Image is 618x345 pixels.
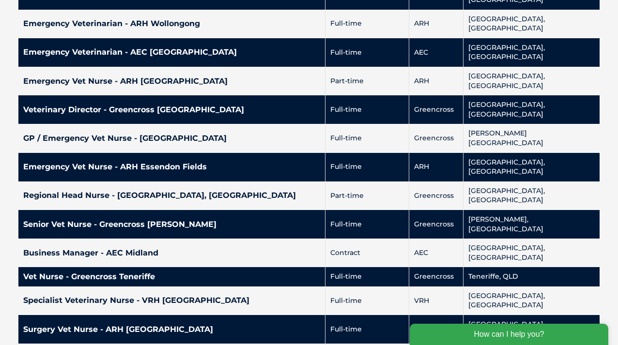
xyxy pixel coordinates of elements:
h4: Emergency Veterinarian - ARH Wollongong [23,20,320,28]
td: Greencross [409,210,463,239]
td: Greencross [409,267,463,286]
td: Full-time [325,267,409,286]
td: Full-time [325,124,409,152]
h4: Veterinary Director - Greencross [GEOGRAPHIC_DATA] [23,106,320,114]
td: [PERSON_NAME], [GEOGRAPHIC_DATA] [463,210,600,239]
h4: Regional Head Nurse - [GEOGRAPHIC_DATA], [GEOGRAPHIC_DATA] [23,192,320,199]
td: Part-time [325,67,409,95]
td: AEC [409,38,463,67]
td: [GEOGRAPHIC_DATA], [GEOGRAPHIC_DATA] [463,239,600,267]
h4: Specialist Veterinary Nurse - VRH [GEOGRAPHIC_DATA] [23,297,320,304]
td: Full-time [325,95,409,124]
td: Teneriffe, QLD [463,267,600,286]
td: [PERSON_NAME][GEOGRAPHIC_DATA] [463,124,600,152]
td: Full-time [325,315,409,344]
div: How can I help you? [6,6,204,27]
td: ARH [409,153,463,181]
td: Contract [325,239,409,267]
td: Full-time [325,210,409,239]
td: Part-time [325,181,409,210]
td: [GEOGRAPHIC_DATA], [GEOGRAPHIC_DATA] [463,95,600,124]
td: VRH [409,286,463,315]
td: [GEOGRAPHIC_DATA], [GEOGRAPHIC_DATA] [463,10,600,38]
td: [GEOGRAPHIC_DATA], [GEOGRAPHIC_DATA] [463,67,600,95]
td: ARH [409,315,463,344]
h4: Senior Vet Nurse - Greencross [PERSON_NAME] [23,221,320,228]
td: ARH [409,67,463,95]
h4: Emergency Vet Nurse - ARH [GEOGRAPHIC_DATA] [23,77,320,85]
td: AEC [409,239,463,267]
td: [GEOGRAPHIC_DATA], [GEOGRAPHIC_DATA] [463,315,600,344]
td: [GEOGRAPHIC_DATA], [GEOGRAPHIC_DATA] [463,286,600,315]
td: Greencross [409,95,463,124]
td: Full-time [325,286,409,315]
h4: Emergency Veterinarian - AEC [GEOGRAPHIC_DATA] [23,48,320,56]
td: Full-time [325,153,409,181]
h4: Business Manager - AEC Midland [23,249,320,257]
h4: Surgery Vet Nurse - ARH [GEOGRAPHIC_DATA] [23,326,320,333]
td: [GEOGRAPHIC_DATA], [GEOGRAPHIC_DATA] [463,153,600,181]
td: [GEOGRAPHIC_DATA], [GEOGRAPHIC_DATA] [463,181,600,210]
td: Full-time [325,10,409,38]
h4: Emergency Vet Nurse - ARH Essendon Fields [23,163,320,171]
td: [GEOGRAPHIC_DATA], [GEOGRAPHIC_DATA] [463,38,600,67]
td: ARH [409,10,463,38]
td: Greencross [409,181,463,210]
h4: GP / Emergency Vet Nurse - [GEOGRAPHIC_DATA] [23,135,320,142]
h4: Vet Nurse - Greencross Teneriffe [23,273,320,281]
td: Full-time [325,38,409,67]
td: Greencross [409,124,463,152]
